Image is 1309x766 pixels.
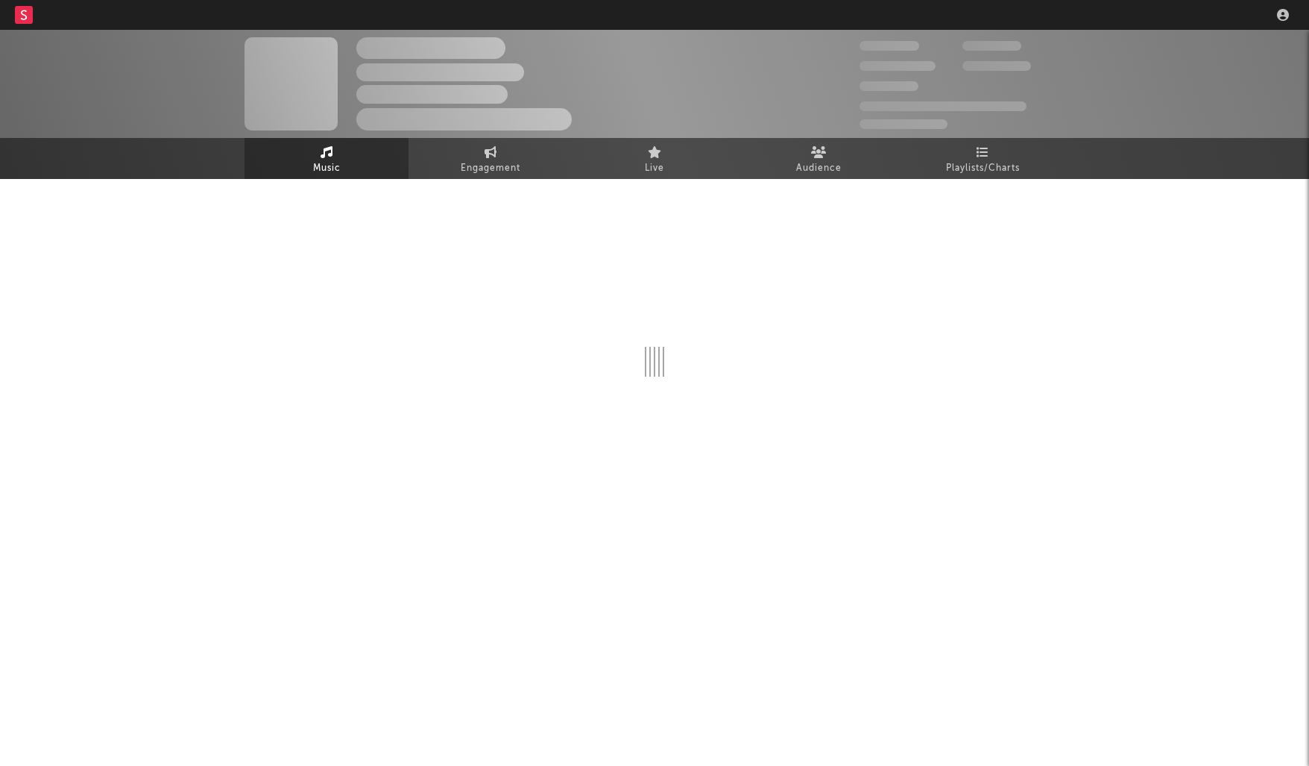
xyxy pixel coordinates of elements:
[962,61,1031,71] span: 1.000.000
[900,138,1064,179] a: Playlists/Charts
[245,138,409,179] a: Music
[962,41,1021,51] span: 100.000
[461,160,520,178] span: Engagement
[859,81,918,91] span: 100.000
[796,160,842,178] span: Audience
[573,138,736,179] a: Live
[859,101,1026,111] span: 50.000.000 Monthly Listeners
[736,138,900,179] a: Audience
[313,160,341,178] span: Music
[409,138,573,179] a: Engagement
[859,61,936,71] span: 50.000.000
[645,160,664,178] span: Live
[859,119,947,129] span: Jump Score: 85.0
[946,160,1020,178] span: Playlists/Charts
[859,41,919,51] span: 300.000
